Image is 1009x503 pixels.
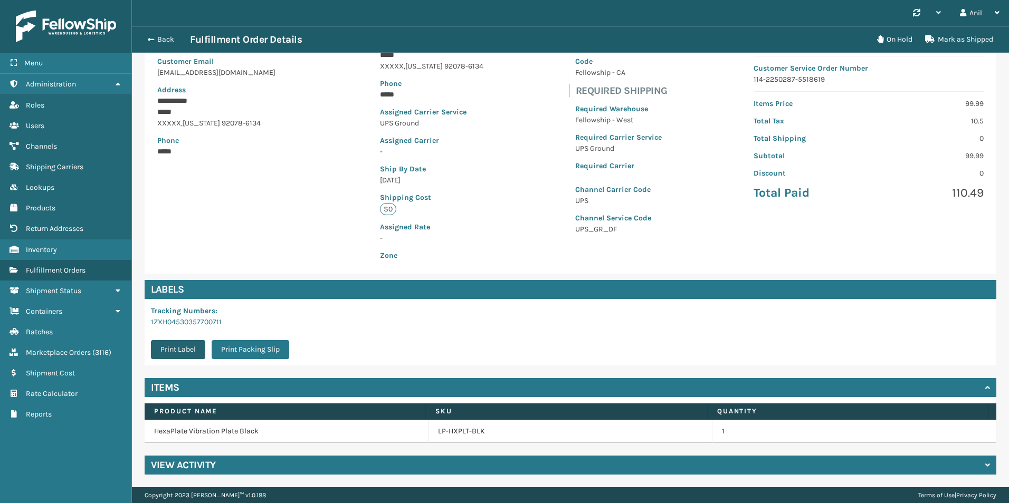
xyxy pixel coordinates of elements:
p: Copyright 2023 [PERSON_NAME]™ v 1.0.188 [145,487,266,503]
p: 0 [875,133,984,144]
p: 110.49 [875,185,984,201]
div: | [918,487,996,503]
i: Mark as Shipped [925,35,935,43]
span: , [404,62,405,71]
p: Total Shipping [754,133,862,144]
span: Menu [24,59,43,67]
label: Product Name [154,407,416,416]
span: , [181,119,183,128]
p: Fellowship - CA [575,67,662,78]
p: Channel Carrier Code [575,184,662,195]
span: Reports [26,410,52,419]
p: Fellowship - West [575,114,662,125]
p: 99.99 [875,150,984,161]
a: 1ZXH04530357700711 [151,317,222,326]
a: Privacy Policy [956,491,996,499]
span: Inventory [26,245,57,254]
p: Customer Email [157,56,288,67]
button: Back [141,35,190,44]
p: - [380,233,483,244]
span: [US_STATE] [405,62,443,71]
span: XXXXX [380,62,404,71]
p: Discount [754,168,862,179]
span: [US_STATE] [183,119,220,128]
p: Required Carrier Service [575,132,662,143]
p: [EMAIL_ADDRESS][DOMAIN_NAME] [157,67,288,78]
button: Print Label [151,340,205,359]
p: Subtotal [754,150,862,161]
span: Shipment Status [26,286,81,295]
p: 10.5 [875,115,984,127]
span: Batches [26,327,53,336]
td: 1 [712,420,996,443]
h3: Fulfillment Order Details [190,33,302,46]
h4: Items [151,381,179,394]
button: Print Packing Slip [212,340,289,359]
span: 92078-6134 [444,62,483,71]
a: Terms of Use [918,491,955,499]
span: Users [26,121,44,130]
span: Products [26,204,55,212]
span: Shipping Carriers [26,162,83,171]
p: 99.99 [875,98,984,109]
button: Mark as Shipped [919,29,1000,50]
p: Code [575,56,662,67]
p: Required Carrier [575,160,662,171]
span: Lookups [26,183,54,192]
span: Return Addresses [26,224,83,233]
p: [DATE] [380,175,483,186]
p: Total Paid [754,185,862,201]
span: Rate Calculator [26,389,78,398]
p: Phone [157,135,288,146]
span: Roles [26,101,44,110]
p: Shipping Cost [380,192,483,203]
h4: Labels [145,280,996,299]
span: Administration [26,80,76,89]
p: Channel Service Code [575,212,662,224]
button: On Hold [871,29,919,50]
p: Ship By Date [380,163,483,175]
a: LP-HXPLT-BLK [438,426,485,437]
h4: Required Shipping [576,84,668,97]
p: UPS [575,195,662,206]
label: Quantity [717,407,979,416]
p: 0 [875,168,984,179]
p: - [380,146,483,157]
h4: View Activity [151,459,216,471]
p: Phone [380,78,483,89]
span: ( 3116 ) [92,348,111,357]
p: UPS Ground [575,143,662,154]
p: Customer Service Order Number [754,63,984,74]
p: UPS Ground [380,118,483,129]
p: $0 [380,203,396,215]
img: logo [16,11,116,42]
p: Assigned Carrier [380,135,483,146]
span: 92078-6134 [222,119,261,128]
span: Marketplace Orders [26,348,91,357]
p: Assigned Rate [380,221,483,233]
p: UPS_GR_DF [575,224,662,235]
span: Tracking Numbers : [151,306,217,315]
span: Shipment Cost [26,369,75,378]
p: Zone [380,250,483,261]
p: 114-2250287-5518619 [754,74,984,85]
span: Containers [26,307,62,316]
p: Required Warehouse [575,103,662,114]
p: Items Price [754,98,862,109]
span: Address [157,85,186,94]
span: Fulfillment Orders [26,266,85,275]
span: Channels [26,142,57,151]
p: Total Tax [754,115,862,127]
td: HexaPlate Vibration Plate Black [145,420,429,443]
i: On Hold [877,35,883,43]
p: Assigned Carrier Service [380,107,483,118]
label: SKU [435,407,697,416]
span: XXXXX [157,119,181,128]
